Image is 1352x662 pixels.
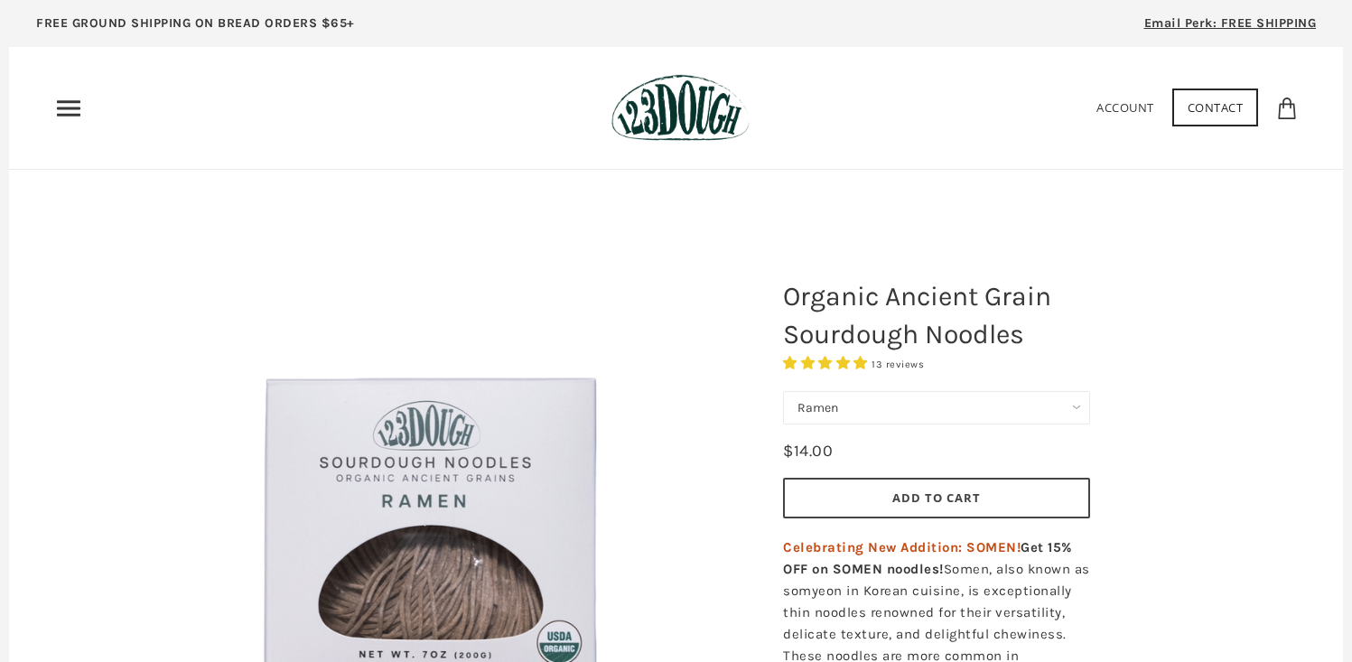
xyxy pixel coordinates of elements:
[1144,15,1317,31] span: Email Perk: FREE SHIPPING
[783,539,1072,577] strong: Get 15% OFF on SOMEN noodles!
[872,359,924,370] span: 13 reviews
[611,74,750,142] img: 123Dough Bakery
[1117,9,1344,47] a: Email Perk: FREE SHIPPING
[769,268,1104,362] h1: Organic Ancient Grain Sourdough Noodles
[783,355,872,371] span: 4.85 stars
[783,478,1090,518] button: Add to Cart
[1096,99,1154,116] a: Account
[783,539,1021,555] span: Celebrating New Addition: SOMEN!
[892,490,981,506] span: Add to Cart
[36,14,355,33] p: FREE GROUND SHIPPING ON BREAD ORDERS $65+
[9,9,382,47] a: FREE GROUND SHIPPING ON BREAD ORDERS $65+
[783,438,833,464] div: $14.00
[1172,89,1259,126] a: Contact
[54,94,83,123] nav: Primary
